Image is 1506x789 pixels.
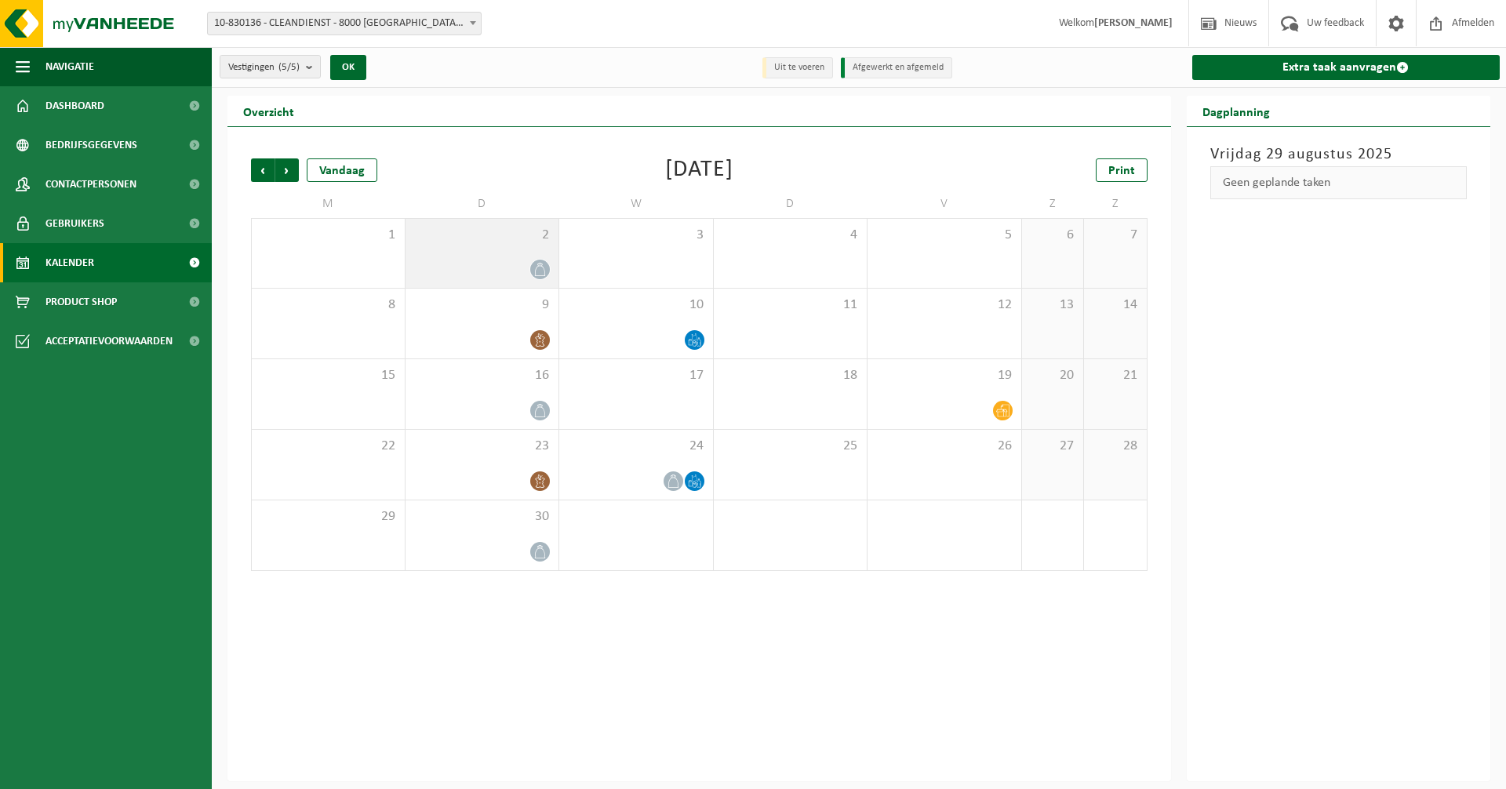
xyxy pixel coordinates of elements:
[45,165,136,204] span: Contactpersonen
[1084,190,1147,218] td: Z
[413,296,551,314] span: 9
[413,227,551,244] span: 2
[868,190,1022,218] td: V
[722,227,860,244] span: 4
[722,367,860,384] span: 18
[875,367,1013,384] span: 19
[875,438,1013,455] span: 26
[841,57,952,78] li: Afgewerkt en afgemeld
[722,438,860,455] span: 25
[1096,158,1148,182] a: Print
[1030,227,1076,244] span: 6
[45,243,94,282] span: Kalender
[406,190,560,218] td: D
[1210,166,1468,199] div: Geen geplande taken
[1210,143,1468,166] h3: Vrijdag 29 augustus 2025
[1030,296,1076,314] span: 13
[45,47,94,86] span: Navigatie
[278,62,300,72] count: (5/5)
[260,227,397,244] span: 1
[1030,438,1076,455] span: 27
[45,204,104,243] span: Gebruikers
[220,55,321,78] button: Vestigingen(5/5)
[260,367,397,384] span: 15
[1192,55,1501,80] a: Extra taak aanvragen
[251,190,406,218] td: M
[665,158,733,182] div: [DATE]
[45,125,137,165] span: Bedrijfsgegevens
[45,322,173,361] span: Acceptatievoorwaarden
[207,12,482,35] span: 10-830136 - CLEANDIENST - 8000 BRUGGE, PATHOEKEWEG 48
[251,158,275,182] span: Vorige
[1092,227,1138,244] span: 7
[1108,165,1135,177] span: Print
[45,86,104,125] span: Dashboard
[227,96,310,126] h2: Overzicht
[714,190,868,218] td: D
[722,296,860,314] span: 11
[762,57,833,78] li: Uit te voeren
[260,438,397,455] span: 22
[1030,367,1076,384] span: 20
[1092,367,1138,384] span: 21
[567,367,705,384] span: 17
[330,55,366,80] button: OK
[567,438,705,455] span: 24
[413,508,551,525] span: 30
[875,296,1013,314] span: 12
[1187,96,1286,126] h2: Dagplanning
[875,227,1013,244] span: 5
[559,190,714,218] td: W
[260,296,397,314] span: 8
[275,158,299,182] span: Volgende
[45,282,117,322] span: Product Shop
[1022,190,1085,218] td: Z
[1092,438,1138,455] span: 28
[260,508,397,525] span: 29
[208,13,481,35] span: 10-830136 - CLEANDIENST - 8000 BRUGGE, PATHOEKEWEG 48
[413,438,551,455] span: 23
[1092,296,1138,314] span: 14
[567,227,705,244] span: 3
[307,158,377,182] div: Vandaag
[228,56,300,79] span: Vestigingen
[413,367,551,384] span: 16
[1094,17,1173,29] strong: [PERSON_NAME]
[567,296,705,314] span: 10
